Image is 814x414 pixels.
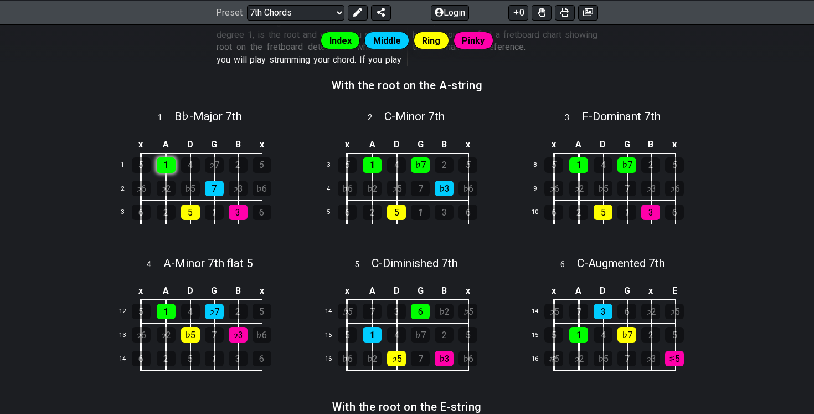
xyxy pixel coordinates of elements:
div: 6 [665,205,684,220]
div: 4 [387,327,406,343]
td: 2 [114,177,141,201]
div: 5 [132,157,151,173]
div: ♭7 [411,327,430,343]
td: 14 [527,300,553,324]
td: B [226,135,250,154]
div: 6 [617,304,636,319]
div: 3 [594,304,612,319]
div: 2 [641,157,660,173]
div: 1 [205,205,224,220]
td: G [202,135,226,154]
span: Preset [216,7,243,18]
div: 7 [411,351,430,366]
div: ♭2 [569,181,588,196]
div: ♭7 [617,327,636,343]
button: Login [431,4,469,20]
div: ♭6 [338,181,357,196]
div: 1 [363,327,382,343]
td: 10 [527,201,553,224]
div: 2 [569,205,588,220]
select: Preset [247,4,344,20]
div: 6 [253,351,271,366]
div: 3 [641,205,660,220]
span: 5 . [355,259,372,271]
div: 1 [363,157,382,173]
div: 7 [569,304,588,319]
div: 4 [181,304,200,319]
div: ♭6 [253,181,271,196]
td: x [250,135,274,154]
div: 1 [569,327,588,343]
div: 5 [544,157,563,173]
td: 1 [114,154,141,177]
td: x [541,135,566,154]
span: B♭ - Major 7th [174,110,242,123]
div: 7 [617,351,636,366]
td: x [639,282,663,300]
div: ♭5 [338,304,357,319]
div: 5 [253,304,271,319]
td: B [432,135,456,154]
button: Create image [578,4,598,20]
div: 7 [411,181,430,196]
div: ♭5 [458,304,477,319]
td: A [153,135,178,154]
div: 5 [594,205,612,220]
div: ♭3 [229,327,248,343]
span: 2 . [368,112,384,124]
div: 6 [253,205,271,220]
div: 3 [229,205,248,220]
div: ♭3 [229,181,248,196]
span: A - Minor 7th flat 5 [163,257,253,270]
div: ♭6 [458,351,477,366]
td: A [566,282,591,300]
td: 16 [321,347,347,371]
div: 6 [458,205,477,220]
td: x [663,135,687,154]
button: Share Preset [371,4,391,20]
td: x [456,282,480,300]
td: x [250,282,274,300]
div: 5 [132,304,151,319]
div: ♭2 [435,304,454,319]
div: 4 [594,327,612,343]
span: 1 . [158,112,174,124]
td: D [178,282,203,300]
td: 8 [527,154,553,177]
td: 12 [114,300,141,324]
div: 5 [458,157,477,173]
div: 6 [338,205,357,220]
div: 7 [363,304,382,319]
button: Edit Preset [348,4,368,20]
td: G [615,282,639,300]
div: 5 [181,351,200,366]
span: Middle [373,33,401,49]
div: ♯5 [665,351,684,366]
div: ♭5 [594,351,612,366]
div: ♭5 [181,327,200,343]
div: ♭5 [594,181,612,196]
div: 6 [544,205,563,220]
td: x [334,135,360,154]
span: Ring [422,33,440,49]
td: x [456,135,480,154]
div: ♭2 [641,304,660,319]
td: D [384,135,409,154]
div: 3 [229,351,248,366]
div: 3 [435,205,454,220]
td: A [566,135,591,154]
div: 2 [157,205,176,220]
td: x [128,135,154,154]
div: ♭5 [665,304,684,319]
div: 2 [363,205,382,220]
td: D [591,282,615,300]
span: Index [329,33,352,49]
div: 5 [387,205,406,220]
div: 2 [435,157,454,173]
div: ♭5 [181,181,200,196]
span: 4 . [147,259,163,271]
span: F - Dominant 7th [582,110,661,123]
div: ♭6 [665,181,684,196]
td: 4 [321,177,347,201]
div: ♭2 [157,327,176,343]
